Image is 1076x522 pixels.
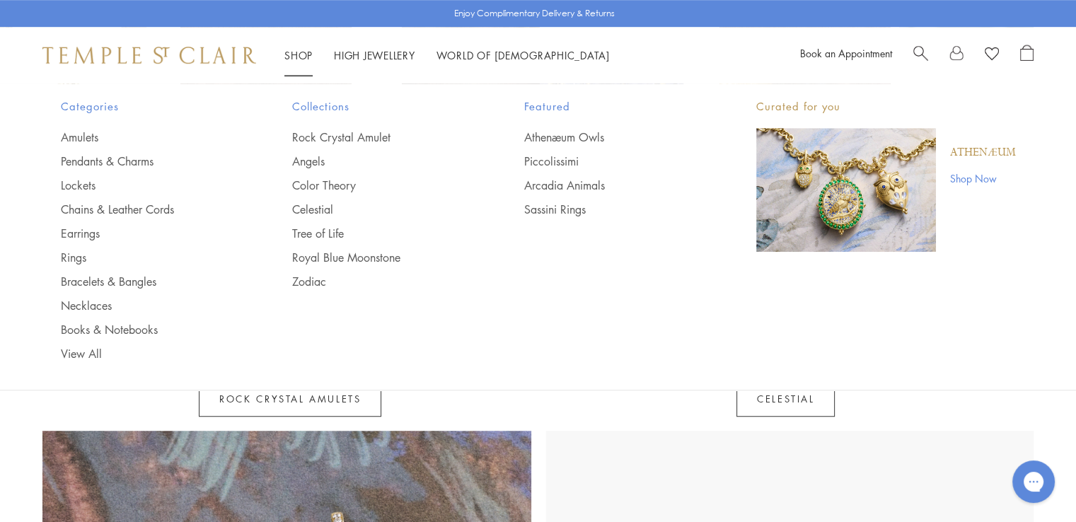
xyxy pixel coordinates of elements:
[292,274,468,289] a: Zodiac
[292,226,468,241] a: Tree of Life
[334,48,415,62] a: High JewelleryHigh Jewellery
[524,153,700,169] a: Piccolissimi
[736,381,835,417] a: Celestial
[292,153,468,169] a: Angels
[61,298,236,313] a: Necklaces
[436,48,610,62] a: World of [DEMOGRAPHIC_DATA]World of [DEMOGRAPHIC_DATA]
[61,129,236,145] a: Amulets
[61,178,236,193] a: Lockets
[524,129,700,145] a: Athenæum Owls
[454,6,615,21] p: Enjoy Complimentary Delivery & Returns
[61,98,236,115] span: Categories
[61,274,236,289] a: Bracelets & Bangles
[292,250,468,265] a: Royal Blue Moonstone
[913,45,928,66] a: Search
[292,202,468,217] a: Celestial
[42,47,256,64] img: Temple St. Clair
[61,250,236,265] a: Rings
[61,202,236,217] a: Chains & Leather Cords
[61,153,236,169] a: Pendants & Charms
[1020,45,1034,66] a: Open Shopping Bag
[199,381,381,417] a: Rock Crystal Amulets
[985,45,999,66] a: View Wishlist
[61,346,236,361] a: View All
[292,129,468,145] a: Rock Crystal Amulet
[524,98,700,115] span: Featured
[524,202,700,217] a: Sassini Rings
[950,145,1016,161] a: Athenæum
[800,46,892,60] a: Book an Appointment
[284,48,313,62] a: ShopShop
[61,322,236,337] a: Books & Notebooks
[950,170,1016,186] a: Shop Now
[284,47,610,64] nav: Main navigation
[1005,456,1062,508] iframe: Gorgias live chat messenger
[292,178,468,193] a: Color Theory
[292,98,468,115] span: Collections
[524,178,700,193] a: Arcadia Animals
[61,226,236,241] a: Earrings
[756,98,1016,115] p: Curated for you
